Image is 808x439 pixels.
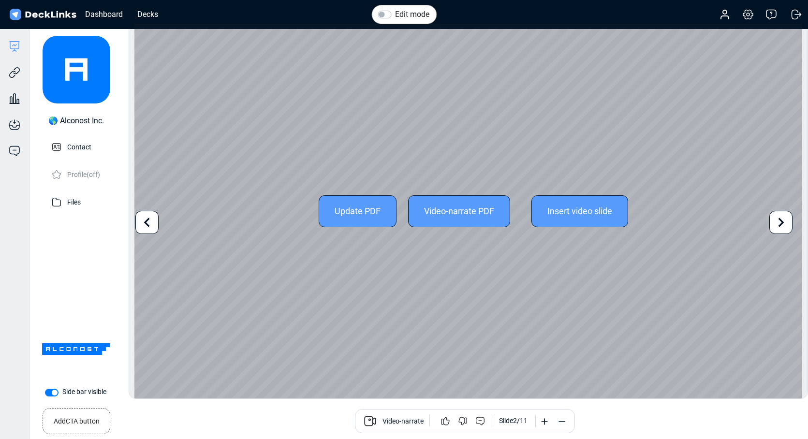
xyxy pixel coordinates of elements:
[132,8,163,20] div: Decks
[8,8,78,22] img: DeckLinks
[80,8,128,20] div: Dashboard
[67,140,91,152] p: Contact
[395,9,429,20] label: Edit mode
[499,416,528,426] div: Slide 2 / 11
[43,36,110,103] img: avatar
[319,195,397,227] div: Update PDF
[67,195,81,207] p: Files
[48,115,104,127] div: 🌎 Alconost Inc.
[408,195,510,227] div: Video-narrate PDF
[54,412,100,426] small: Add CTA button
[62,387,106,397] label: Side bar visible
[67,168,100,180] p: Profile (off)
[42,315,110,383] img: Company Banner
[531,195,628,227] div: Insert video slide
[382,416,424,428] span: Video-narrate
